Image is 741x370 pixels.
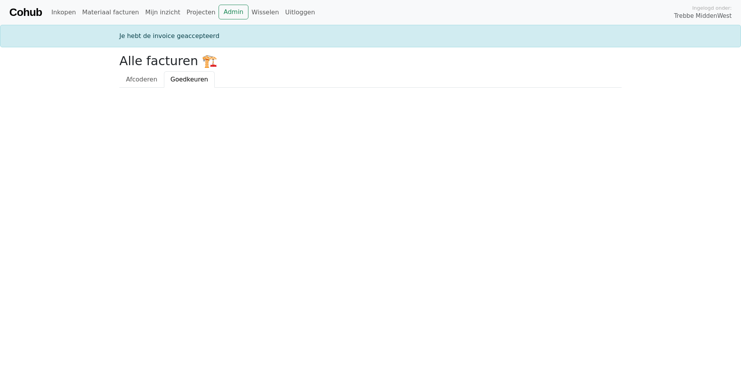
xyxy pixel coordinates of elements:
[219,5,248,19] a: Admin
[119,71,164,88] a: Afcoderen
[248,5,282,20] a: Wisselen
[48,5,79,20] a: Inkopen
[692,4,732,12] span: Ingelogd onder:
[115,31,626,41] div: Je hebt de invoice geaccepteerd
[282,5,318,20] a: Uitloggen
[171,76,208,83] span: Goedkeuren
[79,5,142,20] a: Materiaal facturen
[126,76,157,83] span: Afcoderen
[164,71,215,88] a: Goedkeuren
[183,5,219,20] a: Projecten
[142,5,184,20] a: Mijn inzicht
[119,54,622,68] h2: Alle facturen 🏗️
[674,12,732,21] span: Trebbe MiddenWest
[9,3,42,22] a: Cohub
